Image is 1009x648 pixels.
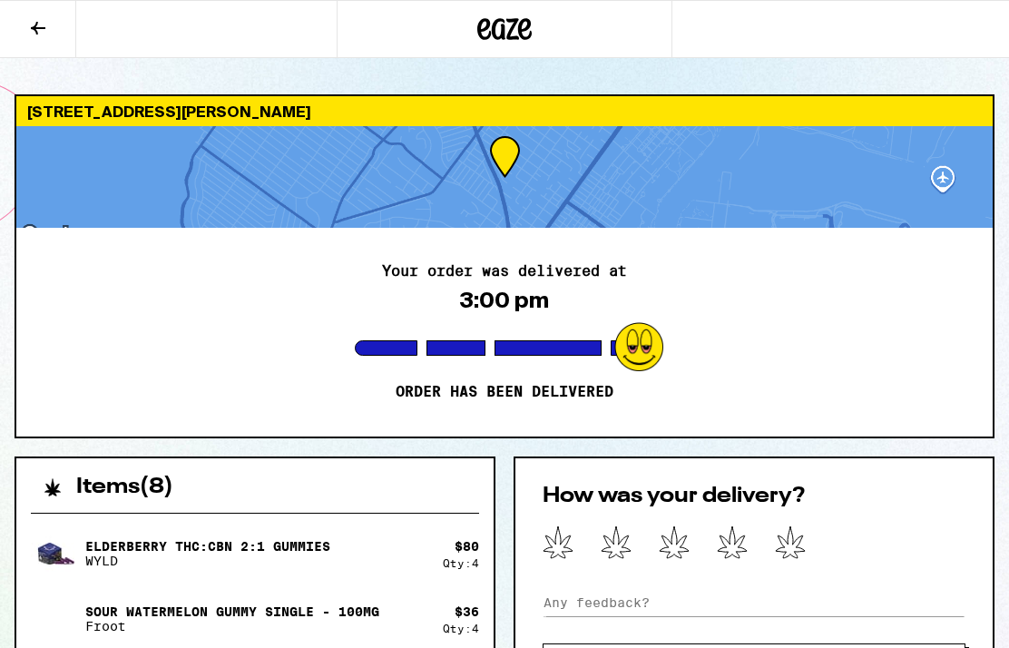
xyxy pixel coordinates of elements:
h2: Your order was delivered at [382,264,627,279]
p: Elderberry THC:CBN 2:1 Gummies [85,539,330,554]
input: Any feedback? [543,589,965,616]
p: Order has been delivered [396,383,613,401]
div: $ 36 [455,604,479,619]
img: Sour Watermelon Gummy Single - 100mg [31,594,82,644]
h2: Items ( 8 ) [76,476,173,498]
div: 3:00 pm [460,288,549,313]
div: [STREET_ADDRESS][PERSON_NAME] [16,96,993,126]
h2: How was your delivery? [543,486,965,507]
p: Sour Watermelon Gummy Single - 100mg [85,604,379,619]
div: Qty: 4 [443,557,479,569]
div: Qty: 4 [443,623,479,634]
p: WYLD [85,554,330,568]
div: $ 80 [455,539,479,554]
img: Elderberry THC:CBN 2:1 Gummies [31,528,82,579]
p: Froot [85,619,379,633]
